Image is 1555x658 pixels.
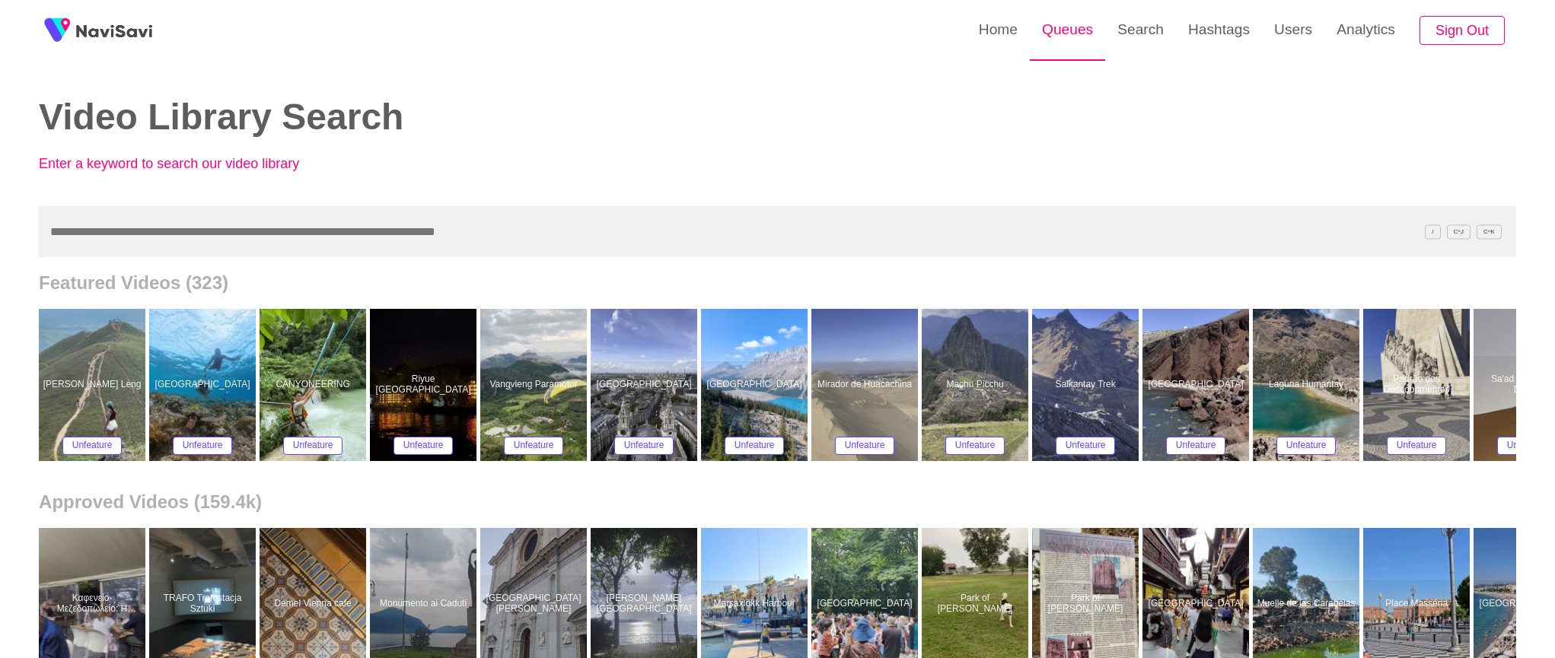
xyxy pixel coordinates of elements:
button: Unfeature [504,437,564,455]
a: [GEOGRAPHIC_DATA]Catedral de San Pablo de LondresUnfeature [591,309,701,461]
span: / [1425,224,1440,239]
button: Unfeature [1276,437,1337,455]
span: C^J [1447,224,1471,239]
a: [GEOGRAPHIC_DATA]Peyto LakeUnfeature [701,309,811,461]
h2: Video Library Search [39,97,754,138]
a: Vangvieng ParamotorVangvieng ParamotorUnfeature [480,309,591,461]
a: Riyue [GEOGRAPHIC_DATA]Riyue Shuangta Cultural ParkUnfeature [370,309,480,461]
button: Unfeature [614,437,674,455]
a: [GEOGRAPHIC_DATA]Panagsama BeachUnfeature [149,309,260,461]
button: Unfeature [1387,437,1447,455]
a: Mirador de HuacachinaMirador de HuacachinaUnfeature [811,309,922,461]
button: Unfeature [1056,437,1116,455]
a: Laguna HumantayLaguna HumantayUnfeature [1253,309,1363,461]
a: [PERSON_NAME] LengKai Kung LengUnfeature [39,309,149,461]
button: Unfeature [725,437,785,455]
img: fireSpot [38,11,76,49]
h2: Featured Videos (323) [39,272,1516,294]
button: Unfeature [1166,437,1226,455]
a: Salkantay TrekSalkantay TrekUnfeature [1032,309,1142,461]
button: Unfeature [394,437,454,455]
button: Unfeature [62,437,123,455]
span: C^K [1477,224,1502,239]
button: Unfeature [945,437,1005,455]
button: Unfeature [173,437,233,455]
button: Sign Out [1420,16,1505,46]
a: Padrão dos DescobrimentosPadrão dos DescobrimentosUnfeature [1363,309,1474,461]
button: Unfeature [283,437,343,455]
a: CANYONEERINGCANYONEERINGUnfeature [260,309,370,461]
button: Unfeature [835,437,895,455]
p: Enter a keyword to search our video library [39,156,374,172]
h2: Approved Videos (159.4k) [39,491,1516,513]
img: fireSpot [76,23,152,38]
a: Machu PicchuMachu PicchuUnfeature [922,309,1032,461]
a: [GEOGRAPHIC_DATA]Red BeachUnfeature [1142,309,1253,461]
